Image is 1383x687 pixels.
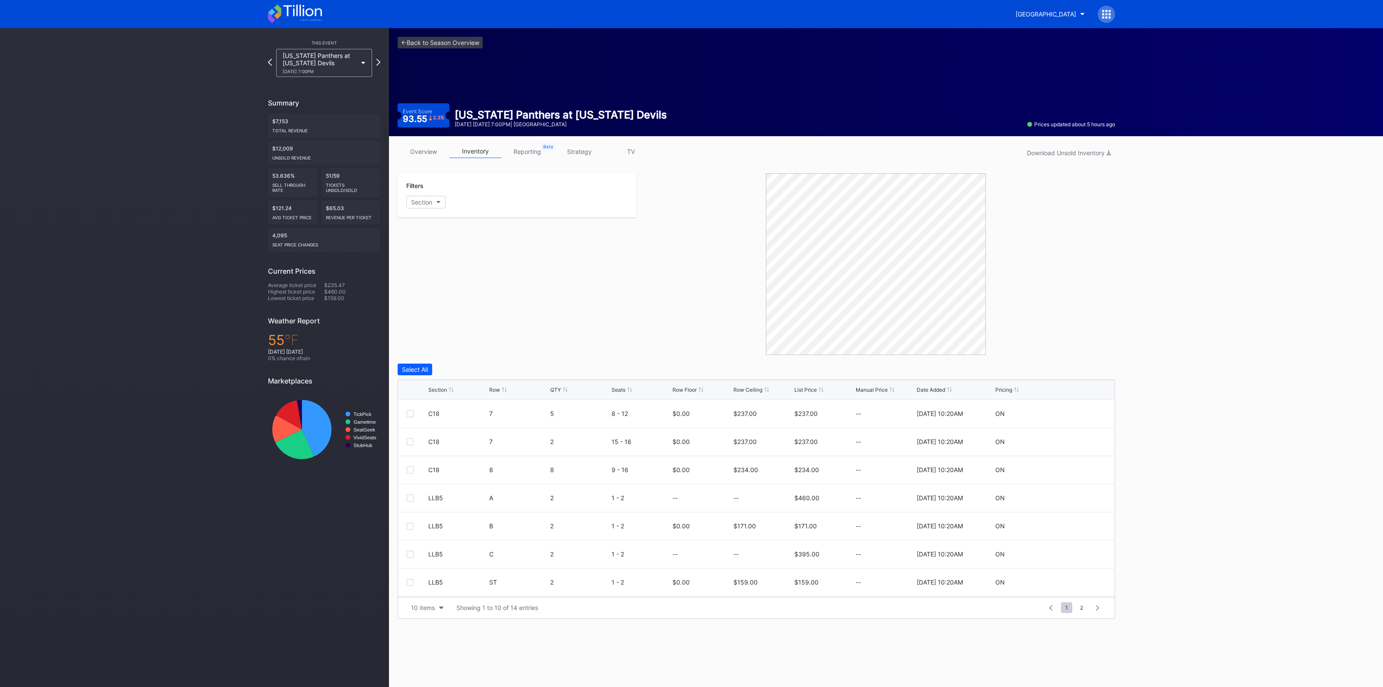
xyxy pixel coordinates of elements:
div: 1 - 2 [612,578,670,586]
div: ON [995,410,1005,417]
div: ON [995,494,1005,502]
div: Lowest ticket price [268,295,324,301]
text: StubHub [354,443,373,448]
div: ST [489,578,548,586]
div: 2 [550,522,609,530]
div: $171.00 [733,522,756,530]
div: 7 [489,410,548,417]
div: ON [995,466,1005,473]
text: SeatGeek [354,427,375,432]
div: 55 [268,332,380,348]
div: Seats [612,387,625,393]
div: -- [856,522,915,530]
div: $65.03 [322,201,380,224]
button: Download Unsold Inventory [1023,147,1115,159]
div: $460.00 [324,288,380,295]
div: 5 [550,410,609,417]
div: 0 % chance of rain [268,355,380,361]
div: $171.00 [794,522,817,530]
div: C18 [428,466,487,473]
div: List Price [794,387,817,393]
div: $0.00 [672,578,690,586]
div: $0.00 [672,466,690,473]
div: C18 [428,410,487,417]
div: Select All [402,366,428,373]
div: Section [428,387,447,393]
div: -- [856,550,915,558]
div: -- [856,438,915,445]
div: 2 [550,550,609,558]
div: Summary [268,99,380,107]
div: [GEOGRAPHIC_DATA] [1016,10,1076,18]
div: [DATE] 7:00PM [283,69,357,74]
div: 1 - 2 [612,550,670,558]
div: $159.00 [733,578,758,586]
div: 2.3 % [433,115,444,120]
div: 93.55 [403,115,444,123]
div: LLB5 [428,522,487,530]
div: Unsold Revenue [272,152,376,160]
div: $0.00 [672,522,690,530]
div: Highest ticket price [268,288,324,295]
div: [DATE] [DATE] 7:00PM | [GEOGRAPHIC_DATA] [455,121,667,128]
div: [DATE] 10:20AM [917,550,963,558]
div: QTY [550,387,561,393]
div: LLB5 [428,550,487,558]
div: LLB5 [428,494,487,502]
a: overview [398,145,449,158]
div: $159.00 [324,295,380,301]
div: $121.24 [268,201,318,224]
div: $159.00 [794,578,819,586]
div: $12,009 [268,141,380,165]
div: 1 - 2 [612,522,670,530]
div: Pricing [995,387,1012,393]
div: 53.636% [268,168,318,197]
div: Section [411,198,432,206]
div: Sell Through Rate [272,179,314,193]
div: [DATE] 10:20AM [917,522,963,530]
div: [DATE] [DATE] [268,348,380,355]
div: C18 [428,438,487,445]
a: strategy [553,145,605,158]
div: ON [995,550,1005,558]
div: Row [489,387,500,393]
div: [US_STATE] Panthers at [US_STATE] Devils [283,52,357,74]
div: Weather Report [268,316,380,325]
div: Row Ceiling [733,387,762,393]
div: 2 [550,438,609,445]
div: $0.00 [672,438,690,445]
button: Select All [398,364,432,375]
div: 51/59 [322,168,380,197]
div: -- [672,494,678,502]
a: inventory [449,145,501,158]
div: 10 items [411,604,435,611]
div: 2 [550,494,609,502]
div: 15 - 16 [612,438,670,445]
button: Section [406,196,446,208]
div: $234.00 [794,466,819,473]
div: -- [672,550,678,558]
div: [DATE] 10:20AM [917,410,963,417]
div: This Event [268,40,380,45]
div: C [489,550,548,558]
div: Event Score [403,108,432,115]
span: ℉ [284,332,299,348]
div: 8 [489,466,548,473]
button: [GEOGRAPHIC_DATA] [1009,6,1091,22]
div: $460.00 [794,494,819,502]
div: 8 - 12 [612,410,670,417]
div: ON [995,438,1005,445]
div: Date Added [917,387,945,393]
text: Gametime [354,419,376,425]
div: 7 [489,438,548,445]
a: TV [605,145,657,158]
div: A [489,494,548,502]
div: -- [856,466,915,473]
div: Showing 1 to 10 of 14 entries [456,604,538,611]
div: -- [856,578,915,586]
div: Download Unsold Inventory [1027,149,1111,157]
span: 2 [1076,602,1087,613]
span: 1 [1061,602,1072,613]
div: 2 [550,578,609,586]
div: -- [733,550,739,558]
